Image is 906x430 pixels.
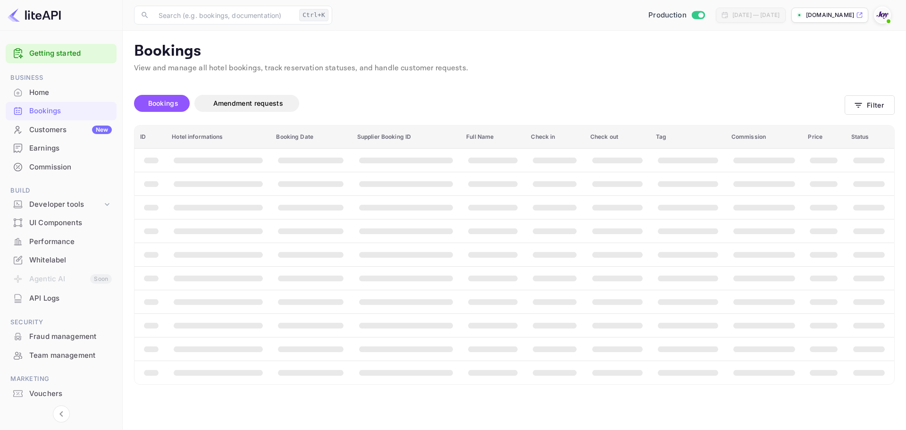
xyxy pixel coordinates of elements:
[29,350,112,361] div: Team management
[29,293,112,304] div: API Logs
[6,44,117,63] div: Getting started
[585,126,650,149] th: Check out
[352,126,461,149] th: Supplier Booking ID
[6,185,117,196] span: Build
[650,126,726,149] th: Tag
[29,48,112,59] a: Getting started
[648,10,687,21] span: Production
[6,233,117,251] div: Performance
[29,331,112,342] div: Fraud management
[29,388,112,399] div: Vouchers
[6,233,117,250] a: Performance
[6,214,117,232] div: UI Components
[6,289,117,307] a: API Logs
[29,218,112,228] div: UI Components
[148,99,178,107] span: Bookings
[726,126,803,149] th: Commission
[6,84,117,102] div: Home
[732,11,780,19] div: [DATE] — [DATE]
[6,139,117,157] a: Earnings
[53,405,70,422] button: Collapse navigation
[134,126,166,149] th: ID
[29,162,112,173] div: Commission
[134,42,895,61] p: Bookings
[6,385,117,402] a: Vouchers
[6,317,117,328] span: Security
[525,126,584,149] th: Check in
[299,9,328,21] div: Ctrl+K
[29,199,102,210] div: Developer tools
[6,328,117,345] a: Fraud management
[6,102,117,120] div: Bookings
[6,73,117,83] span: Business
[846,126,894,149] th: Status
[645,10,708,21] div: Switch to Sandbox mode
[134,95,845,112] div: account-settings tabs
[6,121,117,139] div: CustomersNew
[6,121,117,138] a: CustomersNew
[166,126,270,149] th: Hotel informations
[8,8,61,23] img: LiteAPI logo
[845,95,895,115] button: Filter
[6,385,117,403] div: Vouchers
[6,214,117,231] a: UI Components
[806,11,854,19] p: [DOMAIN_NAME]
[6,251,117,269] a: Whitelabel
[6,346,117,365] div: Team management
[6,196,117,213] div: Developer tools
[92,126,112,134] div: New
[270,126,351,149] th: Booking Date
[213,99,283,107] span: Amendment requests
[875,8,890,23] img: With Joy
[153,6,295,25] input: Search (e.g. bookings, documentation)
[29,106,112,117] div: Bookings
[29,236,112,247] div: Performance
[461,126,525,149] th: Full Name
[29,87,112,98] div: Home
[6,158,117,176] a: Commission
[6,328,117,346] div: Fraud management
[802,126,845,149] th: Price
[6,102,117,119] a: Bookings
[134,126,894,384] table: booking table
[134,63,895,74] p: View and manage all hotel bookings, track reservation statuses, and handle customer requests.
[29,255,112,266] div: Whitelabel
[6,374,117,384] span: Marketing
[6,139,117,158] div: Earnings
[6,84,117,101] a: Home
[29,143,112,154] div: Earnings
[6,289,117,308] div: API Logs
[6,346,117,364] a: Team management
[6,251,117,270] div: Whitelabel
[29,125,112,135] div: Customers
